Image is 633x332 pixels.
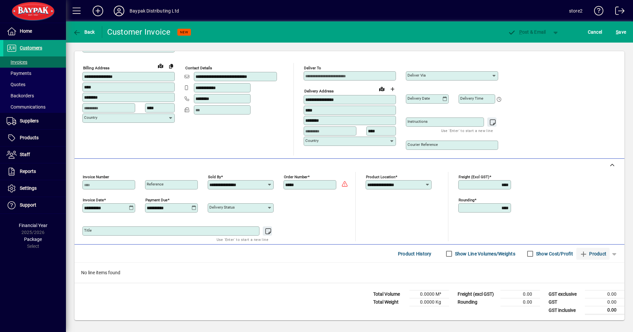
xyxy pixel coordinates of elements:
[3,56,66,68] a: Invoices
[585,290,624,298] td: 0.00
[459,198,474,202] mat-label: Rounding
[20,185,37,191] span: Settings
[370,298,409,306] td: Total Weight
[395,248,434,260] button: Product History
[166,61,176,71] button: Copy to Delivery address
[535,250,573,257] label: Show Cost/Profit
[407,73,426,78] mat-label: Deliver via
[585,306,624,315] td: 0.00
[3,113,66,129] a: Suppliers
[616,29,618,35] span: S
[24,237,42,242] span: Package
[284,175,308,179] mat-label: Order number
[19,223,47,228] span: Financial Year
[586,26,604,38] button: Cancel
[441,127,493,134] mat-hint: Use 'Enter' to start a new line
[71,26,97,38] button: Back
[130,6,179,16] div: Baypak Distributing Ltd
[409,298,449,306] td: 0.0000 Kg
[459,175,489,179] mat-label: Freight (excl GST)
[370,290,409,298] td: Total Volume
[454,290,500,298] td: Freight (excl GST)
[504,26,549,38] button: Post & Email
[73,29,95,35] span: Back
[588,27,602,37] span: Cancel
[3,90,66,101] a: Backorders
[407,142,438,147] mat-label: Courier Reference
[616,27,626,37] span: ave
[407,119,428,124] mat-label: Instructions
[576,248,610,260] button: Product
[500,290,540,298] td: 0.00
[217,236,268,243] mat-hint: Use 'Enter' to start a new line
[545,298,585,306] td: GST
[107,27,171,37] div: Customer Invoice
[580,249,606,259] span: Product
[305,138,318,143] mat-label: Country
[454,250,515,257] label: Show Line Volumes/Weights
[20,169,36,174] span: Reports
[20,28,32,34] span: Home
[208,175,221,179] mat-label: Sold by
[614,26,628,38] button: Save
[3,147,66,163] a: Staff
[3,197,66,214] a: Support
[460,96,483,101] mat-label: Delivery time
[545,290,585,298] td: GST exclusive
[7,59,27,65] span: Invoices
[3,130,66,146] a: Products
[585,298,624,306] td: 0.00
[454,298,500,306] td: Rounding
[508,29,546,35] span: ost & Email
[3,68,66,79] a: Payments
[84,228,92,233] mat-label: Title
[108,5,130,17] button: Profile
[180,30,188,34] span: NEW
[3,163,66,180] a: Reports
[366,175,395,179] mat-label: Product location
[500,298,540,306] td: 0.00
[20,152,30,157] span: Staff
[209,205,235,210] mat-label: Delivery status
[519,29,522,35] span: P
[155,60,166,71] a: View on map
[20,135,39,140] span: Products
[7,82,25,87] span: Quotes
[407,96,430,101] mat-label: Delivery date
[610,1,625,23] a: Logout
[409,290,449,298] td: 0.0000 M³
[3,101,66,113] a: Communications
[87,5,108,17] button: Add
[66,26,102,38] app-page-header-button: Back
[20,45,42,50] span: Customers
[387,84,398,94] button: Choose address
[83,175,109,179] mat-label: Invoice number
[7,104,45,110] span: Communications
[147,182,164,186] mat-label: Reference
[3,79,66,90] a: Quotes
[569,6,583,16] div: store2
[84,115,97,120] mat-label: Country
[545,306,585,315] td: GST inclusive
[3,23,66,40] a: Home
[304,66,321,70] mat-label: Deliver To
[377,83,387,94] a: View on map
[20,202,36,208] span: Support
[75,263,624,283] div: No line items found
[398,249,432,259] span: Product History
[3,180,66,197] a: Settings
[145,198,167,202] mat-label: Payment due
[589,1,604,23] a: Knowledge Base
[7,93,34,98] span: Backorders
[83,198,104,202] mat-label: Invoice date
[20,118,39,123] span: Suppliers
[7,71,31,76] span: Payments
